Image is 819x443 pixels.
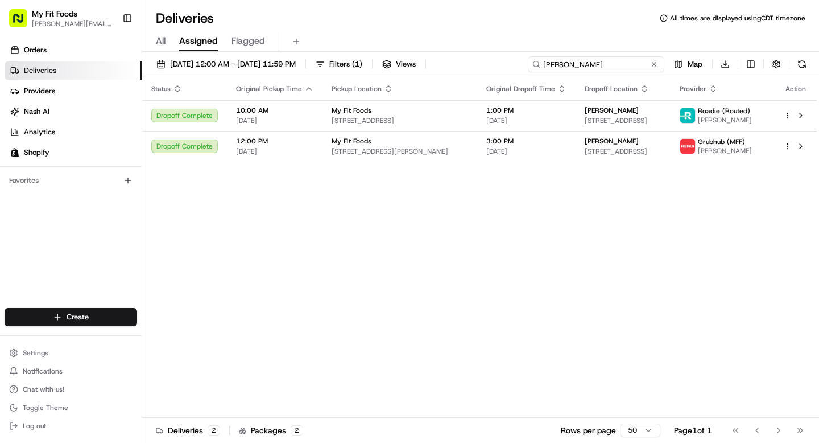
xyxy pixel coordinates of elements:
[5,400,137,416] button: Toggle Theme
[23,348,48,358] span: Settings
[236,137,313,146] span: 12:00 PM
[208,425,220,436] div: 2
[32,19,113,28] button: [PERSON_NAME][EMAIL_ADDRESS][DOMAIN_NAME]
[96,166,105,175] div: 💻
[23,403,68,412] span: Toggle Theme
[5,418,137,434] button: Log out
[396,59,416,69] span: Views
[311,56,367,72] button: Filters(1)
[239,425,303,436] div: Packages
[674,425,712,436] div: Page 1 of 1
[680,84,706,93] span: Provider
[291,425,303,436] div: 2
[561,425,616,436] p: Rows per page
[156,34,166,48] span: All
[5,143,142,162] a: Shopify
[670,14,805,23] span: All times are displayed using CDT timezone
[332,147,468,156] span: [STREET_ADDRESS][PERSON_NAME]
[24,106,49,117] span: Nash AI
[486,137,566,146] span: 3:00 PM
[5,5,118,32] button: My Fit Foods[PERSON_NAME][EMAIL_ADDRESS][DOMAIN_NAME]
[5,345,137,361] button: Settings
[486,84,555,93] span: Original Dropoff Time
[585,84,638,93] span: Dropoff Location
[784,84,808,93] div: Action
[332,137,371,146] span: My Fit Foods
[156,425,220,436] div: Deliveries
[10,148,19,157] img: Shopify logo
[794,56,810,72] button: Refresh
[698,137,745,146] span: Grubhub (MFF)
[24,127,55,137] span: Analytics
[39,120,144,129] div: We're available if you need us!
[67,312,89,322] span: Create
[332,106,371,115] span: My Fit Foods
[170,59,296,69] span: [DATE] 12:00 AM - [DATE] 11:59 PM
[5,363,137,379] button: Notifications
[585,137,639,146] span: [PERSON_NAME]
[669,56,708,72] button: Map
[23,385,64,394] span: Chat with us!
[236,106,313,115] span: 10:00 AM
[236,84,302,93] span: Original Pickup Time
[486,147,566,156] span: [DATE]
[5,82,142,100] a: Providers
[113,193,138,202] span: Pylon
[698,146,752,155] span: [PERSON_NAME]
[23,367,63,376] span: Notifications
[5,308,137,326] button: Create
[680,139,695,154] img: 5e692f75ce7d37001a5d71f1
[377,56,421,72] button: Views
[11,46,207,64] p: Welcome 👋
[80,192,138,202] a: Powered byPylon
[151,56,301,72] button: [DATE] 12:00 AM - [DATE] 11:59 PM
[329,59,362,69] span: Filters
[332,84,382,93] span: Pickup Location
[698,116,752,125] span: [PERSON_NAME]
[5,171,137,190] div: Favorites
[11,109,32,129] img: 1736555255976-a54dd68f-1ca7-489b-9aae-adbdc363a1c4
[32,8,77,19] button: My Fit Foods
[236,116,313,125] span: [DATE]
[585,116,661,125] span: [STREET_ADDRESS]
[680,108,695,123] img: roadie-logo-v2.jpg
[179,34,218,48] span: Assigned
[7,161,92,181] a: 📗Knowledge Base
[5,61,142,80] a: Deliveries
[585,106,639,115] span: [PERSON_NAME]
[486,106,566,115] span: 1:00 PM
[11,11,34,34] img: Nash
[24,86,55,96] span: Providers
[585,147,661,156] span: [STREET_ADDRESS]
[24,45,47,55] span: Orders
[352,59,362,69] span: ( 1 )
[156,9,214,27] h1: Deliveries
[236,147,313,156] span: [DATE]
[107,165,183,177] span: API Documentation
[11,166,20,175] div: 📗
[23,165,87,177] span: Knowledge Base
[5,382,137,397] button: Chat with us!
[486,116,566,125] span: [DATE]
[332,116,468,125] span: [STREET_ADDRESS]
[5,102,142,121] a: Nash AI
[5,123,142,141] a: Analytics
[92,161,187,181] a: 💻API Documentation
[5,41,142,59] a: Orders
[688,59,702,69] span: Map
[24,65,56,76] span: Deliveries
[698,106,750,116] span: Roadie (Routed)
[24,147,49,158] span: Shopify
[23,421,46,430] span: Log out
[30,73,188,85] input: Clear
[151,84,171,93] span: Status
[231,34,265,48] span: Flagged
[193,112,207,126] button: Start new chat
[528,56,664,72] input: Type to search
[39,109,187,120] div: Start new chat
